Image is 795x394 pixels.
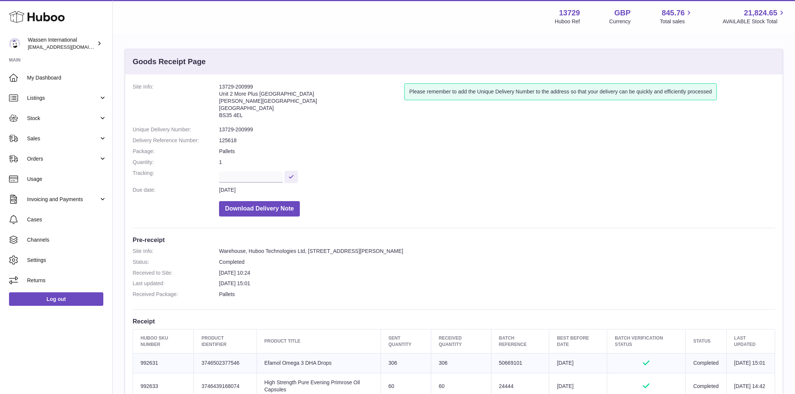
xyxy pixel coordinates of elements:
span: Usage [27,176,107,183]
span: My Dashboard [27,74,107,81]
span: 845.76 [662,8,685,18]
span: 21,824.65 [744,8,777,18]
th: Product Identifier [194,329,257,353]
dt: Quantity: [133,159,219,166]
a: Log out [9,292,103,306]
dd: [DATE] 10:24 [219,269,775,277]
strong: GBP [614,8,630,18]
div: Huboo Ref [555,18,580,25]
th: Status [686,329,727,353]
span: Sales [27,135,99,142]
dt: Received Package: [133,291,219,298]
dd: [DATE] 15:01 [219,280,775,287]
td: Efamol Omega 3 DHA Drops [257,353,381,373]
a: 845.76 Total sales [660,8,693,25]
td: 306 [431,353,491,373]
dt: Last updated: [133,280,219,287]
dt: Status: [133,259,219,266]
span: Returns [27,277,107,284]
dd: Warehouse, Huboo Technologies Ltd, [STREET_ADDRESS][PERSON_NAME] [219,248,775,255]
span: Orders [27,155,99,162]
dt: Package: [133,148,219,155]
div: Wassen International [28,36,95,51]
th: Huboo SKU Number [133,329,194,353]
td: 992631 [133,353,194,373]
td: [DATE] 15:01 [726,353,775,373]
h3: Pre-receipt [133,236,775,244]
div: Please remember to add the Unique Delivery Number to the address so that your delivery can be qui... [404,83,716,100]
dd: Pallets [219,291,775,298]
td: 50669101 [491,353,549,373]
dd: 125618 [219,137,775,144]
div: Currency [609,18,631,25]
span: AVAILABLE Stock Total [722,18,786,25]
dt: Site Info: [133,83,219,122]
dd: Completed [219,259,775,266]
th: Received Quantity [431,329,491,353]
h3: Goods Receipt Page [133,57,206,67]
span: Stock [27,115,99,122]
button: Download Delivery Note [219,201,300,217]
span: Invoicing and Payments [27,196,99,203]
td: [DATE] [549,353,607,373]
span: Total sales [660,18,693,25]
span: [EMAIL_ADDRESS][DOMAIN_NAME] [28,44,110,50]
dd: 13729-200999 [219,126,775,133]
span: Cases [27,216,107,223]
dd: [DATE] [219,186,775,194]
span: Listings [27,95,99,102]
dt: Site Info: [133,248,219,255]
th: Batch Verification Status [607,329,686,353]
span: Settings [27,257,107,264]
dd: 1 [219,159,775,166]
th: Last updated [726,329,775,353]
th: Best Before Date [549,329,607,353]
img: internationalsupplychain@wassen.com [9,38,20,49]
dt: Unique Delivery Number: [133,126,219,133]
dt: Received to Site: [133,269,219,277]
span: Channels [27,236,107,244]
a: 21,824.65 AVAILABLE Stock Total [722,8,786,25]
dt: Due date: [133,186,219,194]
td: Completed [686,353,727,373]
dt: Tracking: [133,170,219,183]
td: 306 [381,353,431,373]
th: Batch Reference [491,329,549,353]
dt: Delivery Reference Number: [133,137,219,144]
td: 3746502377546 [194,353,257,373]
h3: Receipt [133,317,775,325]
address: 13729-200999 Unit 2 More Plus [GEOGRAPHIC_DATA] [PERSON_NAME][GEOGRAPHIC_DATA] [GEOGRAPHIC_DATA] ... [219,83,404,122]
th: Product title [257,329,381,353]
dd: Pallets [219,148,775,155]
th: Sent Quantity [381,329,431,353]
strong: 13729 [559,8,580,18]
